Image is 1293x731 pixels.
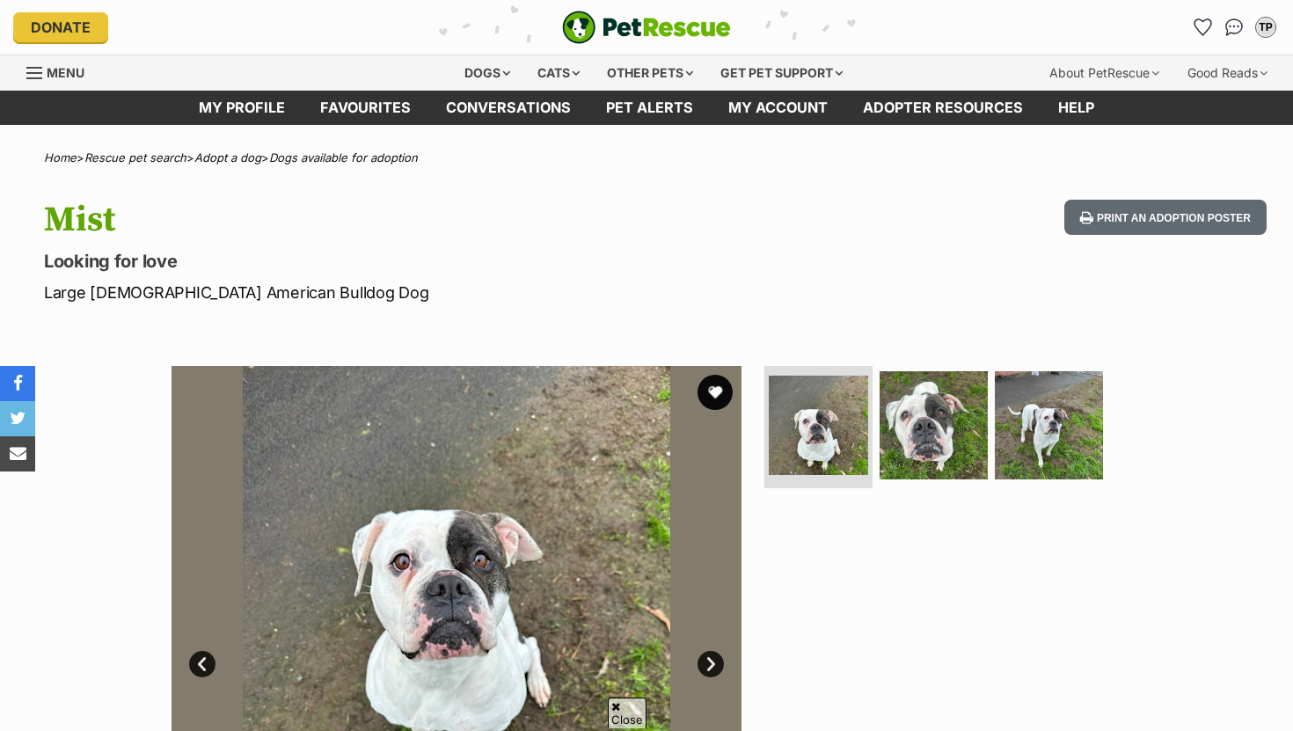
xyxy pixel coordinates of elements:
[1188,13,1216,41] a: Favourites
[708,55,855,91] div: Get pet support
[1252,13,1280,41] button: My account
[525,55,592,91] div: Cats
[698,375,733,410] button: favourite
[711,91,845,125] a: My account
[303,91,428,125] a: Favourites
[181,91,303,125] a: My profile
[26,55,97,87] a: Menu
[1037,55,1172,91] div: About PetRescue
[1041,91,1112,125] a: Help
[13,12,108,42] a: Donate
[595,55,705,91] div: Other pets
[269,150,418,164] a: Dogs available for adoption
[44,200,788,240] h1: Mist
[44,249,788,274] p: Looking for love
[44,150,77,164] a: Home
[880,371,988,479] img: Photo of Mist
[608,698,646,728] span: Close
[452,55,522,91] div: Dogs
[588,91,711,125] a: Pet alerts
[995,371,1103,479] img: Photo of Mist
[1188,13,1280,41] ul: Account quick links
[194,150,261,164] a: Adopt a dog
[84,150,186,164] a: Rescue pet search
[1064,200,1267,236] button: Print an adoption poster
[1257,18,1275,36] div: TP
[44,281,788,304] p: Large [DEMOGRAPHIC_DATA] American Bulldog Dog
[562,11,731,44] img: logo-e224e6f780fb5917bec1dbf3a21bbac754714ae5b6737aabdf751b685950b380.svg
[1225,18,1244,36] img: chat-41dd97257d64d25036548639549fe6c8038ab92f7586957e7f3b1b290dea8141.svg
[428,91,588,125] a: conversations
[189,651,215,677] a: Prev
[845,91,1041,125] a: Adopter resources
[47,65,84,80] span: Menu
[1220,13,1248,41] a: Conversations
[769,376,868,475] img: Photo of Mist
[698,651,724,677] a: Next
[562,11,731,44] a: PetRescue
[1175,55,1280,91] div: Good Reads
